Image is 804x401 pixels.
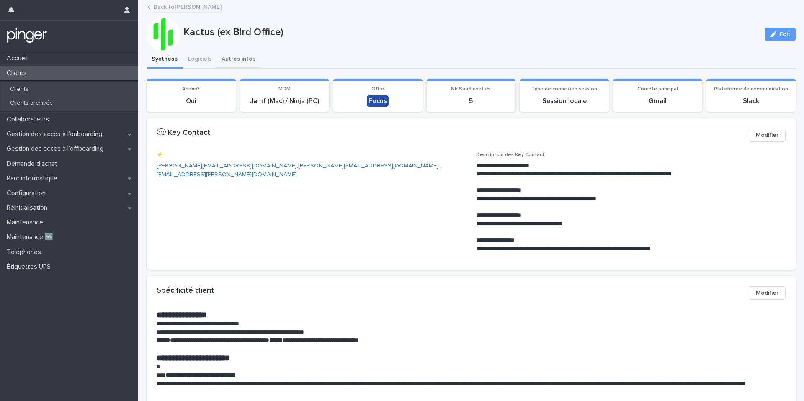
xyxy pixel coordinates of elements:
p: Configuration [3,189,52,197]
p: Maintenance 🆕 [3,233,60,241]
h2: 💬 Key Contact [157,129,210,138]
p: Oui [152,97,231,105]
p: Maintenance [3,218,50,226]
p: Gestion des accès à l’onboarding [3,130,109,138]
p: Demande d'achat [3,160,64,168]
p: Slack [711,97,791,105]
button: Logiciels [183,51,216,69]
p: Gmail [618,97,697,105]
p: Session locale [525,97,604,105]
img: mTgBEunGTSyRkCgitkcU [7,27,47,44]
button: Autres infos [216,51,260,69]
p: Étiquettes UPS [3,263,57,271]
button: Edit [765,28,796,41]
span: MDM [278,87,291,92]
span: Compte principal [637,87,678,92]
p: Clients [3,69,33,77]
p: , , [157,162,466,179]
a: [EMAIL_ADDRESS][PERSON_NAME][DOMAIN_NAME] [157,172,297,177]
p: Clients [3,86,35,93]
p: Téléphones [3,248,48,256]
span: Modifier [756,131,778,139]
h2: Spécificité client [157,286,214,296]
span: Description des Key Contact [476,152,544,157]
span: Nb SaaS confiés [451,87,491,92]
a: [PERSON_NAME][EMAIL_ADDRESS][DOMAIN_NAME] [298,163,438,169]
span: Edit [780,31,790,37]
button: Synthèse [147,51,183,69]
span: ⚡️ [157,152,163,157]
a: [PERSON_NAME][EMAIL_ADDRESS][DOMAIN_NAME] [157,163,297,169]
span: Modifier [756,289,778,297]
a: Back to[PERSON_NAME] [154,2,222,11]
p: Parc informatique [3,175,64,183]
span: Offre [371,87,384,92]
p: Réinitialisation [3,204,54,212]
p: Accueil [3,54,34,62]
div: Focus [367,95,389,107]
p: 5 [432,97,511,105]
p: Gestion des accès à l’offboarding [3,145,110,153]
button: Modifier [749,129,786,142]
p: Jamf (Mac) / Ninja (PC) [245,97,324,105]
span: Admin? [182,87,200,92]
p: Collaborateurs [3,116,56,123]
span: Type de connexion session [531,87,597,92]
button: Modifier [749,286,786,300]
p: Clients archivés [3,100,59,107]
span: Plateforme de communication [714,87,788,92]
p: Kactus (ex Bird Office) [183,26,758,39]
